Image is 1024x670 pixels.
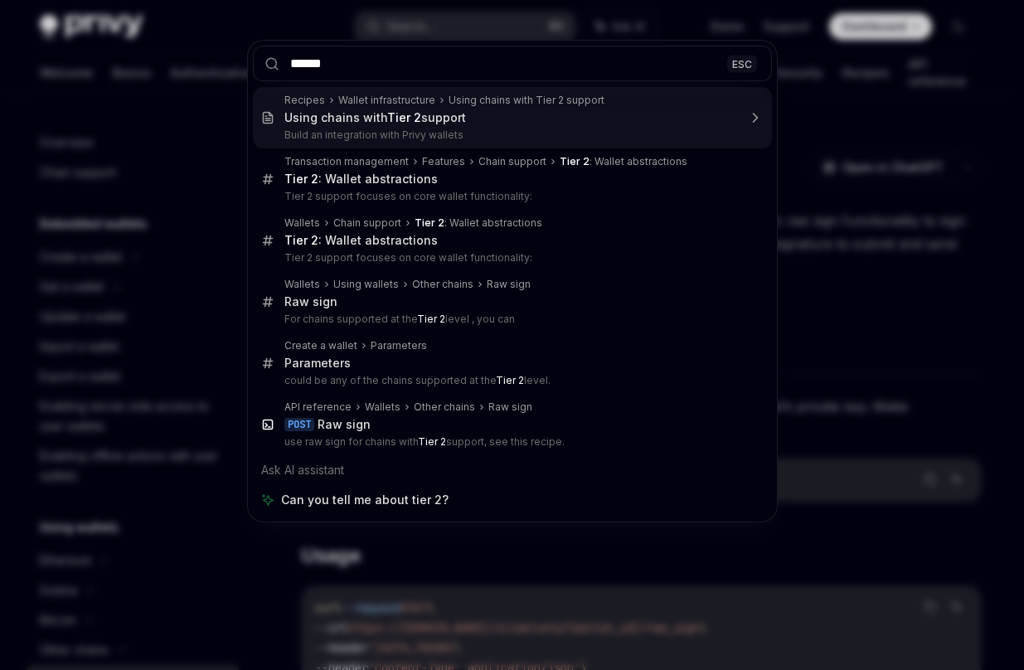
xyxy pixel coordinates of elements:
div: Using wallets [333,278,399,291]
div: API reference [284,401,352,414]
p: Tier 2 support focuses on core wallet functionality: [284,251,737,265]
div: Ask AI assistant [253,455,772,485]
div: Parameters [284,356,351,371]
p: use raw sign for chains with support, see this recipe. [284,435,737,449]
div: Wallets [284,278,320,291]
b: Tier 2 [496,374,524,386]
div: Chain support [478,155,546,168]
span: Can you tell me about tier 2? [281,492,449,508]
div: ESC [727,55,757,72]
div: Transaction management [284,155,409,168]
div: Raw sign [318,417,371,432]
div: Features [422,155,465,168]
p: Tier 2 support focuses on core wallet functionality: [284,190,737,203]
div: Wallets [284,216,320,230]
b: Tier 2 [417,313,445,325]
div: : Wallet abstractions [415,216,542,230]
div: : Wallet abstractions [560,155,687,168]
b: Tier 2 [415,216,444,229]
p: For chains supported at the level , you can [284,313,737,326]
div: Raw sign [487,278,531,291]
div: Chain support [333,216,401,230]
div: Other chains [412,278,473,291]
div: Other chains [414,401,475,414]
div: POST [284,418,314,431]
div: Raw sign [284,294,337,309]
div: Recipes [284,94,325,107]
b: Tier 2 [387,110,421,124]
div: Using chains with support [284,110,466,125]
b: Tier 2 [560,155,590,167]
b: Tier 2 [284,172,318,186]
b: Tier 2 [418,435,446,448]
div: Raw sign [488,401,532,414]
div: Wallet infrastructure [338,94,435,107]
p: Build an integration with Privy wallets [284,129,737,142]
div: Using chains with Tier 2 support [449,94,604,107]
div: : Wallet abstractions [284,172,438,187]
div: : Wallet abstractions [284,233,438,248]
p: could be any of the chains supported at the level. [284,374,737,387]
div: Parameters [371,339,427,352]
b: Tier 2 [284,233,318,247]
div: Wallets [365,401,400,414]
div: Create a wallet [284,339,357,352]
